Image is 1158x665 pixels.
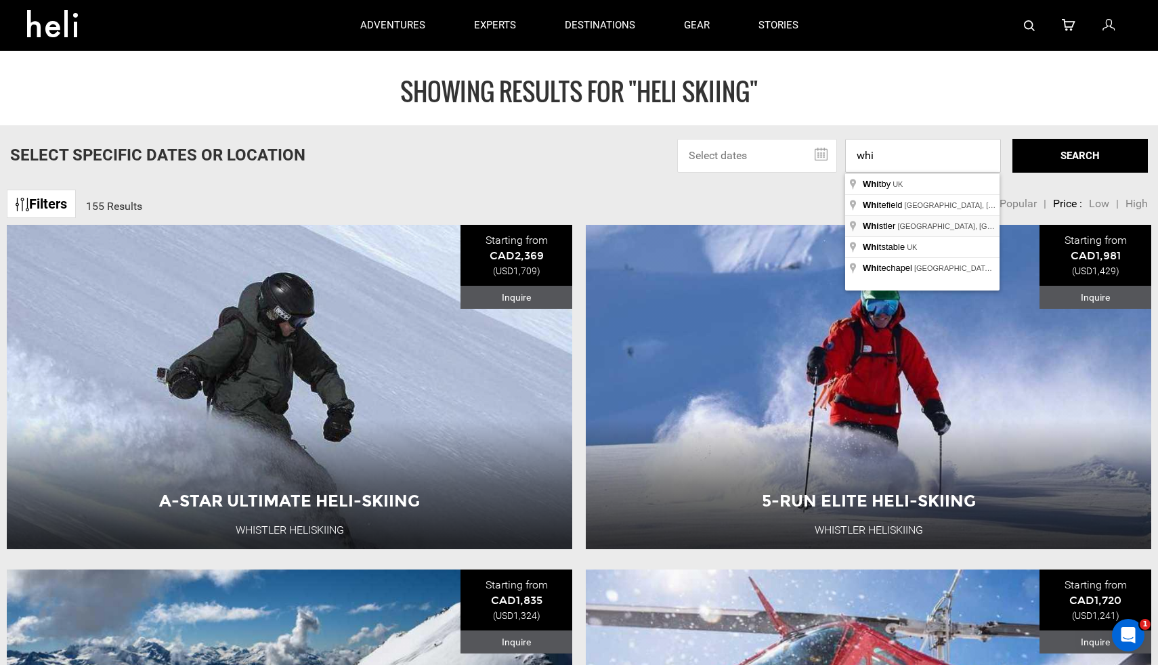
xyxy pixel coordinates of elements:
span: Whi [863,221,879,231]
span: High [1125,197,1148,210]
span: techapel [863,263,914,273]
span: UK [893,180,903,188]
p: destinations [565,18,635,33]
span: [GEOGRAPHIC_DATA], [GEOGRAPHIC_DATA], [GEOGRAPHIC_DATA] [905,201,1146,209]
span: Whi [863,179,879,189]
p: Select Specific Dates Or Location [10,144,305,167]
span: stler [863,221,897,231]
a: Filters [7,190,76,219]
span: Whi [863,200,879,210]
iframe: Intercom live chat [1112,619,1144,651]
button: SEARCH [1012,139,1148,173]
p: adventures [360,18,425,33]
li: Price : [1053,196,1082,212]
span: [GEOGRAPHIC_DATA], [GEOGRAPHIC_DATA] [914,264,1073,272]
span: tby [863,179,893,189]
span: Whi [863,263,879,273]
li: | [1044,196,1046,212]
span: 1 [1140,619,1151,630]
span: UK [907,243,917,251]
span: 155 Results [86,200,142,213]
span: Popular [1000,197,1037,210]
span: Whi [863,242,879,252]
span: [GEOGRAPHIC_DATA], [GEOGRAPHIC_DATA] [897,222,1056,230]
li: | [1116,196,1119,212]
span: Low [1089,197,1109,210]
span: tstable [863,242,907,252]
p: experts [474,18,516,33]
span: tefield [863,200,905,210]
img: btn-icon.svg [16,198,29,211]
img: search-bar-icon.svg [1024,20,1035,31]
input: Select dates [677,139,837,173]
input: Enter a location [845,139,1001,173]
